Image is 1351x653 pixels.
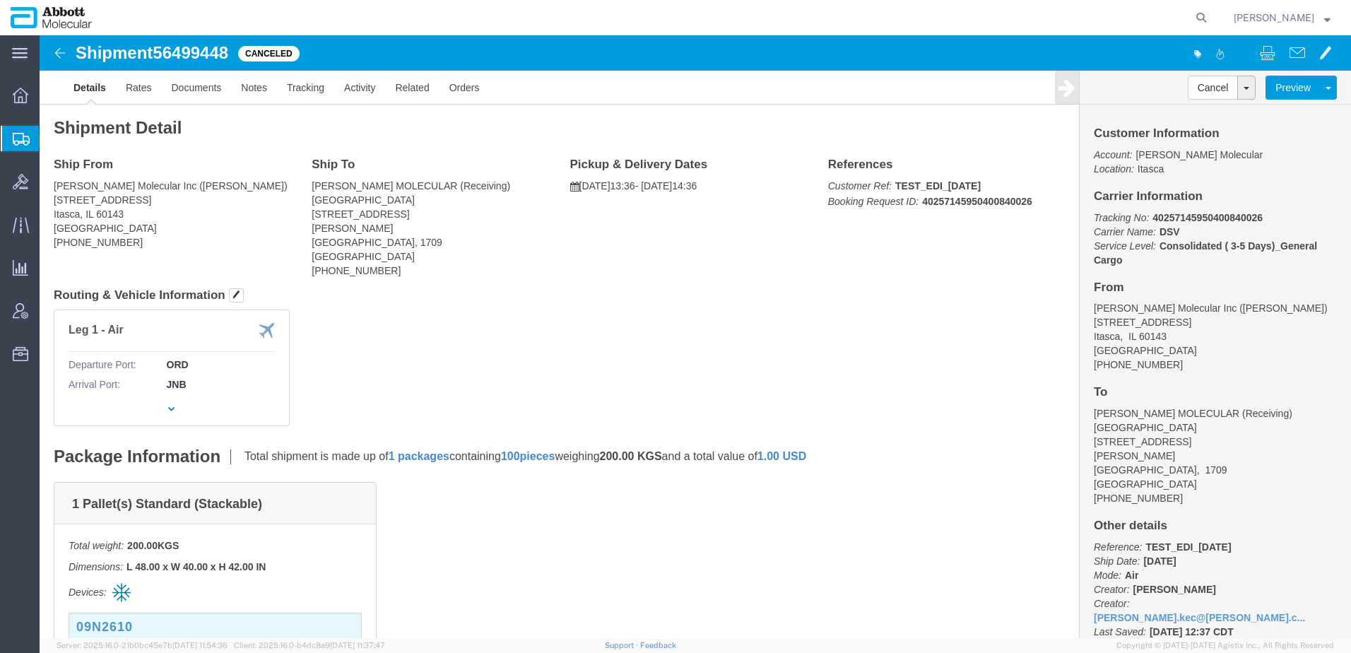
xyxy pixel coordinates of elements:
span: Client: 2025.16.0-b4dc8a9 [234,641,385,649]
span: [DATE] 11:54:36 [172,641,228,649]
span: [DATE] 11:37:47 [330,641,385,649]
iframe: FS Legacy Container [40,35,1351,638]
button: [PERSON_NAME] [1233,9,1331,26]
span: Copyright © [DATE]-[DATE] Agistix Inc., All Rights Reserved [1116,640,1334,652]
span: Jarrod Kec [1234,10,1314,25]
a: Feedback [640,641,676,649]
span: Server: 2025.16.0-21b0bc45e7b [57,641,228,649]
a: Support [605,641,640,649]
img: logo [10,7,93,28]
